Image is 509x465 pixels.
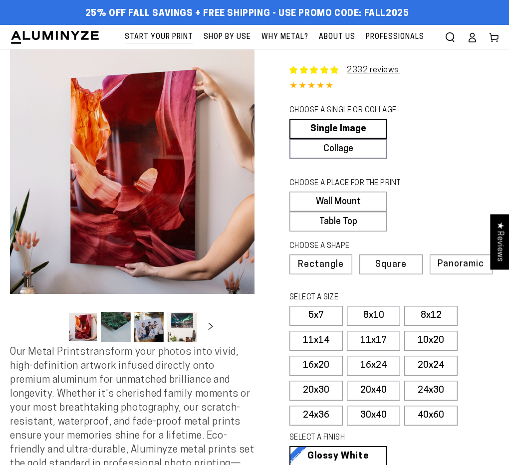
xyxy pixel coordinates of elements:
[289,178,411,189] legend: CHOOSE A PLACE FOR THE PRINT
[256,25,313,49] a: Why Metal?
[289,433,411,444] legend: SELECT A FINISH
[289,79,499,94] div: 4.85 out of 5.0 stars
[375,260,407,269] span: Square
[347,331,400,351] label: 11x17
[366,31,424,43] span: Professionals
[289,406,343,426] label: 24x36
[404,306,458,326] label: 8x12
[204,31,251,43] span: Shop By Use
[289,241,411,252] legend: CHOOSE A SHAPE
[289,139,387,159] a: Collage
[314,25,360,49] a: About Us
[289,356,343,376] label: 16x20
[101,312,131,342] button: Load image 2 in gallery view
[289,292,411,303] legend: SELECT A SIZE
[167,312,197,342] button: Load image 4 in gallery view
[439,26,461,48] summary: Search our site
[68,312,98,342] button: Load image 1 in gallery view
[404,356,458,376] label: 20x24
[289,119,387,139] a: Single Image
[361,25,429,49] a: Professionals
[490,214,509,269] div: Click to open Judge.me floating reviews tab
[347,306,400,326] label: 8x10
[298,260,344,269] span: Rectangle
[289,212,387,232] label: Table Top
[404,331,458,351] label: 10x20
[319,31,355,43] span: About Us
[134,312,164,342] button: Load image 3 in gallery view
[125,31,193,43] span: Start Your Print
[289,192,387,212] label: Wall Mount
[43,316,65,338] button: Slide left
[10,30,100,45] img: Aluminyze
[347,66,400,74] a: 2332 reviews.
[261,31,308,43] span: Why Metal?
[347,381,400,401] label: 20x40
[404,406,458,426] label: 40x60
[200,316,222,338] button: Slide right
[289,331,343,351] label: 11x14
[199,25,256,49] a: Shop By Use
[404,381,458,401] label: 24x30
[10,49,254,345] media-gallery: Gallery Viewer
[289,306,343,326] label: 5x7
[347,356,400,376] label: 16x24
[289,381,343,401] label: 20x30
[289,105,411,116] legend: CHOOSE A SINGLE OR COLLAGE
[438,259,484,269] span: Panoramic
[347,406,400,426] label: 30x40
[85,8,409,19] span: 25% off FALL Savings + Free Shipping - Use Promo Code: FALL2025
[120,25,198,49] a: Start Your Print
[289,64,499,76] a: 2332 reviews.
